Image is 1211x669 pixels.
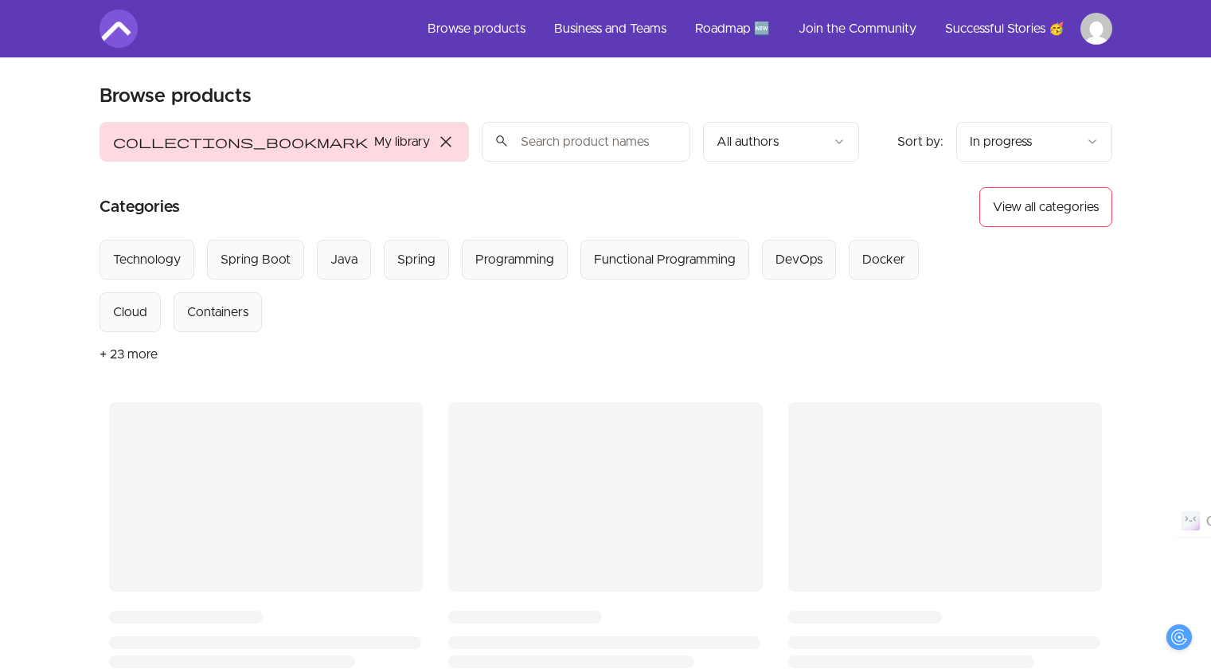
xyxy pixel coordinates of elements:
span: search [494,130,509,152]
button: Filter by My library [100,122,469,162]
div: Cloud [113,303,147,322]
div: Technology [113,250,181,269]
span: Sort by: [897,135,943,148]
button: Filter by author [703,122,859,162]
div: Docker [862,250,905,269]
span: collections_bookmark [113,132,368,151]
a: Roadmap 🆕 [682,10,783,48]
a: Business and Teams [541,10,679,48]
h2: Categories [100,187,180,227]
a: Join the Community [786,10,929,48]
div: Containers [187,303,248,322]
nav: Main [415,10,1112,48]
a: Successful Stories 🥳 [932,10,1077,48]
div: Functional Programming [594,250,736,269]
img: Amigoscode logo [100,10,138,48]
span: close [436,132,455,151]
div: Spring [397,250,436,269]
div: Programming [475,250,554,269]
input: Search product names [482,122,690,162]
button: + 23 more [100,332,158,377]
h1: Browse products [100,84,252,109]
div: Java [330,250,357,269]
div: DevOps [775,250,822,269]
button: View all categories [979,187,1112,227]
div: Spring Boot [221,250,291,269]
a: Browse products [415,10,538,48]
img: Profile image for Dotun Ogundare [1080,13,1112,45]
button: Product sort options [956,122,1112,162]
